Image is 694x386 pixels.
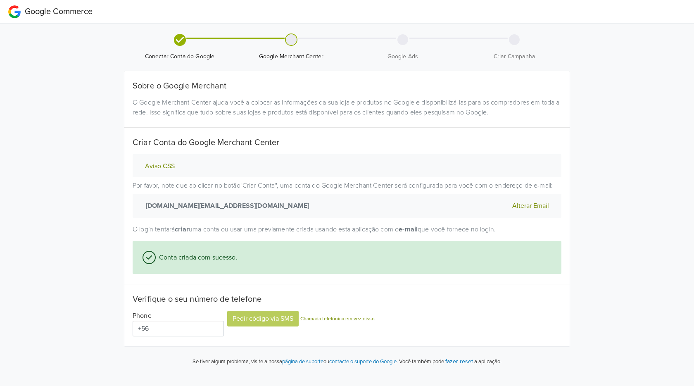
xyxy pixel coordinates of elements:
[133,138,561,148] h5: Criar Conta do Google Merchant Center
[133,294,561,304] h5: Verifique o seu número de telefone
[133,181,561,218] p: Por favor, note que ao clicar no botão " Criar Conta " , uma conta do Google Merchant Center será...
[133,311,224,321] div: Phone
[462,52,567,61] span: Criar Campanha
[133,81,561,91] h5: Sobre o Google Merchant
[126,98,568,117] div: O Google Merchant Center ajuda você a colocar as informações da sua loja e produtos no Google e d...
[127,52,232,61] span: Conectar Conta do Google
[510,200,551,211] button: Alterar Email
[143,162,177,171] button: Aviso CSS
[329,358,397,365] a: contacte o suporte do Google
[398,357,501,366] p: Você também pode a aplicação.
[133,321,224,336] input: 1 (702) 123-4567
[350,52,455,61] span: Google Ads
[25,7,93,17] span: Google Commerce
[193,358,398,366] p: Se tiver algum problema, visite a nossa ou .
[175,225,189,234] strong: criar
[399,225,418,234] strong: e-mail
[156,253,238,262] span: Conta criada com sucesso.
[133,224,561,234] p: O login tentará uma conta ou usar uma previamente criada usando esta aplicação com o que você for...
[445,357,473,366] button: fazer reset
[143,201,309,211] strong: [DOMAIN_NAME][EMAIL_ADDRESS][DOMAIN_NAME]
[282,358,323,365] a: página de suporte
[239,52,344,61] span: Google Merchant Center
